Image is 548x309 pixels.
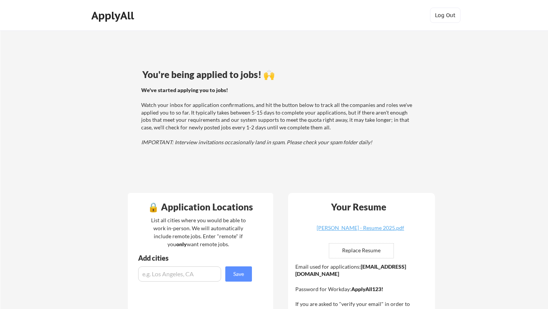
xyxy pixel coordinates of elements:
strong: [EMAIL_ADDRESS][DOMAIN_NAME] [295,263,406,277]
div: Add cities [138,255,254,261]
div: 🔒 Application Locations [130,202,271,212]
div: ApplyAll [91,9,136,22]
em: IMPORTANT: Interview invitations occasionally land in spam. Please check your spam folder daily! [141,139,372,145]
div: [PERSON_NAME] - Resume 2025.pdf [315,225,406,231]
div: Watch your inbox for application confirmations, and hit the button below to track all the compani... [141,86,416,146]
strong: only [176,241,187,247]
a: [PERSON_NAME] - Resume 2025.pdf [315,225,406,237]
strong: We've started applying you to jobs! [141,87,228,93]
div: You're being applied to jobs! 🙌 [142,70,417,79]
input: e.g. Los Angeles, CA [138,266,221,282]
strong: ApplyAll123! [351,286,383,292]
button: Save [225,266,252,282]
div: List all cities where you would be able to work in-person. We will automatically include remote j... [146,216,251,248]
div: Your Resume [321,202,397,212]
button: Log Out [430,8,460,23]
